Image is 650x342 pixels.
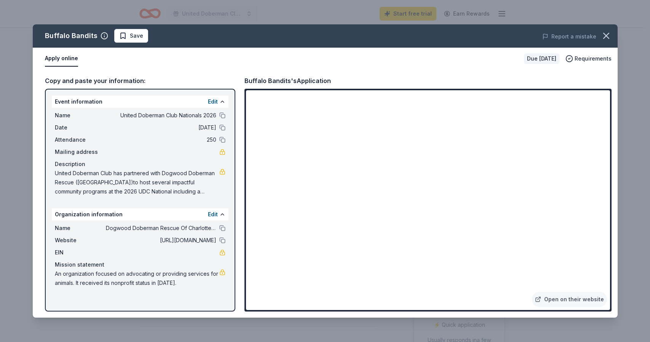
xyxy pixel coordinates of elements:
span: Save [130,31,143,40]
button: Requirements [565,54,612,63]
span: Website [55,236,106,245]
span: [DATE] [106,123,216,132]
button: Edit [208,210,218,219]
span: Mailing address [55,147,106,157]
span: EIN [55,248,106,257]
button: Apply online [45,51,78,67]
span: Date [55,123,106,132]
span: Name [55,111,106,120]
button: Save [114,29,148,43]
div: Buffalo Bandits [45,30,97,42]
div: Copy and paste your information: [45,76,235,86]
button: Edit [208,97,218,106]
span: Dogwood Doberman Rescue Of Charlotte Inc [106,224,216,233]
button: Report a mistake [542,32,596,41]
span: An organization focused on advocating or providing services for animals. It received its nonprofi... [55,269,219,288]
span: [URL][DOMAIN_NAME] [106,236,216,245]
span: 250 [106,135,216,144]
div: Organization information [52,208,228,221]
div: Due [DATE] [524,53,559,64]
span: Attendance [55,135,106,144]
a: Open on their website [532,292,607,307]
div: Description [55,160,225,169]
div: Buffalo Bandits's Application [244,76,331,86]
span: United Doberman Club has partnered with Dogwood Doberman Rescue ([GEOGRAPHIC_DATA])to host severa... [55,169,219,196]
span: United Doberman Club Nationals 2026 [106,111,216,120]
div: Mission statement [55,260,225,269]
span: Requirements [575,54,612,63]
div: Event information [52,96,228,108]
span: Name [55,224,106,233]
